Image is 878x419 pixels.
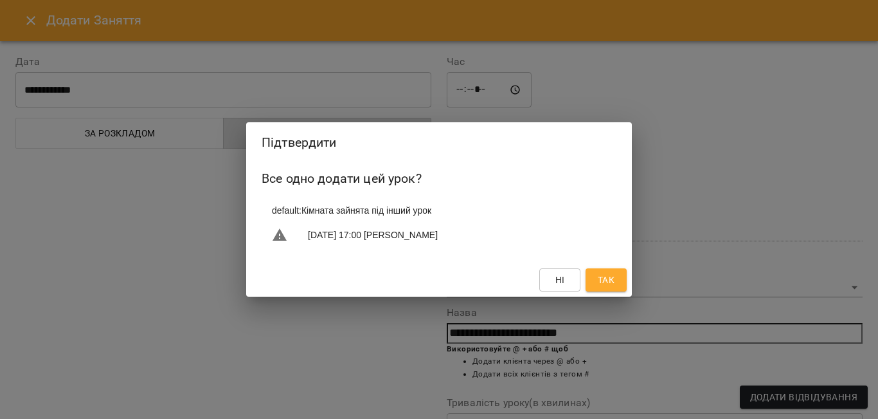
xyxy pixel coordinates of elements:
button: Ні [539,268,580,292]
span: Так [598,272,614,288]
span: Ні [555,272,565,288]
h6: Все одно додати цей урок? [262,169,616,189]
li: default : Кімната зайнята під інший урок [262,199,616,222]
h2: Підтвердити [262,133,616,153]
li: [DATE] 17:00 [PERSON_NAME] [262,222,616,248]
button: Так [586,268,627,292]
